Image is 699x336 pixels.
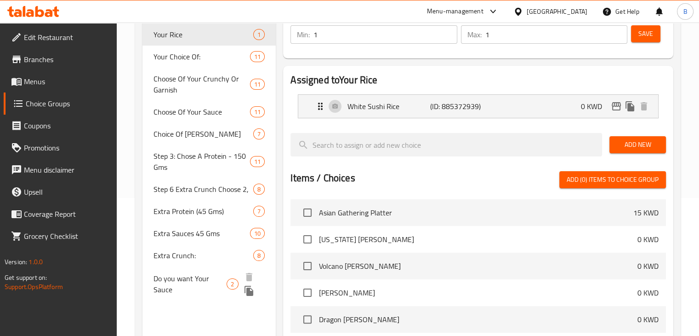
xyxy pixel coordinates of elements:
[250,80,264,89] span: 11
[4,48,117,70] a: Branches
[5,281,63,293] a: Support.OpsPlatform
[527,6,587,17] div: [GEOGRAPHIC_DATA]
[4,181,117,203] a: Upsell
[254,130,264,139] span: 7
[298,203,317,222] span: Select choice
[637,261,659,272] p: 0 KWD
[142,178,276,200] div: Step 6 Extra Crunch Choose 2,8
[250,108,264,116] span: 11
[153,151,250,173] span: Step 3: Chose A Protein - 150 Gms
[24,54,109,65] span: Branches
[290,91,666,122] li: Expand
[227,280,238,289] span: 2
[4,115,117,137] a: Coupons
[142,266,276,301] div: Do you want Your Sauce2deleteduplicate
[142,123,276,145] div: Choice Of [PERSON_NAME]7
[347,101,430,112] p: White Sushi Rice
[24,142,109,153] span: Promotions
[153,29,254,40] span: Your Rice
[638,28,653,40] span: Save
[623,99,637,113] button: duplicate
[5,256,27,268] span: Version:
[153,73,250,95] span: Choose Of Your Crunchy Or Garnish
[254,251,264,260] span: 8
[319,287,637,298] span: [PERSON_NAME]
[567,174,659,185] span: Add (0) items to choice group
[4,203,117,225] a: Coverage Report
[28,256,43,268] span: 1.0.0
[142,101,276,123] div: Choose Of Your Sauce11
[253,206,265,217] div: Choices
[142,68,276,101] div: Choose Of Your Crunchy Or Garnish11
[319,234,637,245] span: [US_STATE] [PERSON_NAME]
[253,184,265,195] div: Choices
[581,101,609,112] p: 0 KWD
[253,250,265,261] div: Choices
[142,222,276,244] div: Extra Sauces 45 Gms10
[227,278,238,290] div: Choices
[637,314,659,325] p: 0 KWD
[153,228,250,239] span: Extra Sauces 45 Gms
[4,225,117,247] a: Grocery Checklist
[153,184,254,195] span: Step 6 Extra Crunch Choose 2,
[633,207,659,218] p: 15 KWD
[4,70,117,93] a: Menus
[430,101,485,112] p: (ID: 885372939)
[153,206,254,217] span: Extra Protein (45 Gms)
[153,106,250,117] span: Choose Of Your Sauce
[153,250,254,261] span: Extra Crunch:
[24,231,109,242] span: Grocery Checklist
[254,185,264,194] span: 8
[250,79,265,90] div: Choices
[142,145,276,178] div: Step 3: Chose A Protein - 150 Gms11
[153,273,227,295] span: Do you want Your Sauce
[242,270,256,284] button: delete
[297,29,310,40] p: Min:
[24,186,109,197] span: Upsell
[142,200,276,222] div: Extra Protein (45 Gms)7
[4,137,117,159] a: Promotions
[559,171,666,188] button: Add (0) items to choice group
[250,156,265,167] div: Choices
[637,287,659,298] p: 0 KWD
[290,171,355,185] h2: Items / Choices
[298,283,317,302] span: Select choice
[153,51,250,62] span: Your Choice Of:
[254,207,264,216] span: 7
[250,229,264,238] span: 10
[5,272,47,284] span: Get support on:
[153,128,254,139] span: Choice Of [PERSON_NAME]
[617,139,659,151] span: Add New
[467,29,482,40] p: Max:
[4,159,117,181] a: Menu disclaimer
[142,46,276,68] div: Your Choice Of:11
[24,209,109,220] span: Coverage Report
[26,98,109,109] span: Choice Groups
[250,52,264,61] span: 11
[253,29,265,40] div: Choices
[142,244,276,266] div: Extra Crunch:8
[254,30,264,39] span: 1
[631,25,660,42] button: Save
[683,6,687,17] span: B
[242,284,256,298] button: duplicate
[298,256,317,276] span: Select choice
[24,120,109,131] span: Coupons
[298,310,317,329] span: Select choice
[250,228,265,239] div: Choices
[4,93,117,115] a: Choice Groups
[24,32,109,43] span: Edit Restaurant
[637,99,651,113] button: delete
[637,234,659,245] p: 0 KWD
[298,230,317,249] span: Select choice
[290,73,666,87] h2: Assigned to Your Rice
[290,133,602,156] input: search
[24,164,109,175] span: Menu disclaimer
[298,95,658,118] div: Expand
[250,51,265,62] div: Choices
[319,261,637,272] span: Volcano [PERSON_NAME]
[142,23,276,46] div: Your Rice1
[609,136,666,153] button: Add New
[24,76,109,87] span: Menus
[4,26,117,48] a: Edit Restaurant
